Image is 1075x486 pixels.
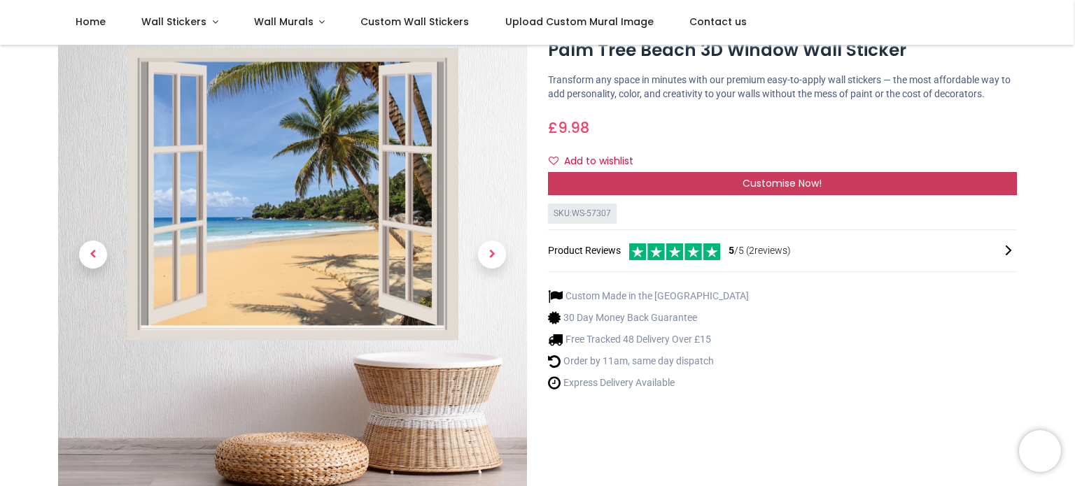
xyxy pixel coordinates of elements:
[548,73,1017,101] p: Transform any space in minutes with our premium easy-to-apply wall stickers — the most affordable...
[743,176,822,190] span: Customise Now!
[549,156,558,166] i: Add to wishlist
[548,376,749,390] li: Express Delivery Available
[729,244,791,258] span: /5 ( 2 reviews)
[729,245,734,256] span: 5
[79,241,107,269] span: Previous
[548,310,749,325] li: 30 Day Money Back Guarantee
[548,150,645,173] button: Add to wishlistAdd to wishlist
[558,117,589,138] span: 9.98
[76,15,106,29] span: Home
[478,241,506,269] span: Next
[548,354,749,369] li: Order by 11am, same day dispatch
[360,15,469,29] span: Custom Wall Stickers
[689,15,747,29] span: Contact us
[254,15,314,29] span: Wall Murals
[457,101,527,408] a: Next
[548,332,749,347] li: Free Tracked 48 Delivery Over £15
[548,117,589,138] span: £
[58,101,128,408] a: Previous
[548,241,1017,260] div: Product Reviews
[141,15,206,29] span: Wall Stickers
[1019,430,1061,472] iframe: Brevo live chat
[548,203,617,224] div: SKU: WS-57307
[548,289,749,303] li: Custom Made in the [GEOGRAPHIC_DATA]
[548,38,1017,62] h1: Palm Tree Beach 3D Window Wall Sticker
[505,15,654,29] span: Upload Custom Mural Image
